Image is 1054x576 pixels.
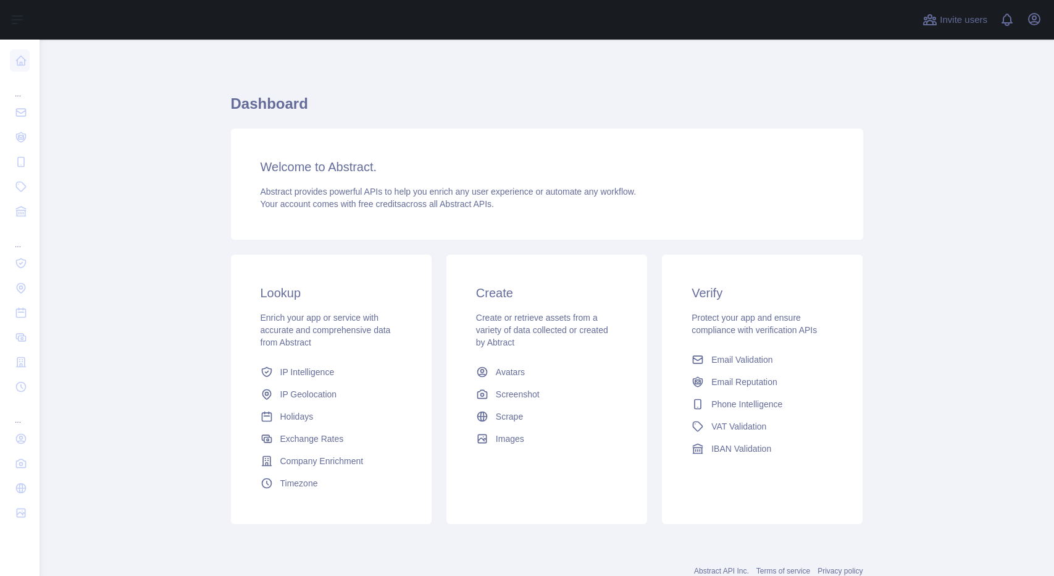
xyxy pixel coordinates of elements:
[687,415,838,438] a: VAT Validation
[10,74,30,99] div: ...
[711,354,772,366] span: Email Validation
[261,284,402,302] h3: Lookup
[261,158,834,176] h3: Welcome to Abstract.
[694,567,749,575] a: Abstract API Inc.
[10,400,30,425] div: ...
[359,199,401,209] span: free credits
[256,472,407,494] a: Timezone
[256,450,407,472] a: Company Enrichment
[256,361,407,383] a: IP Intelligence
[687,393,838,415] a: Phone Intelligence
[711,376,777,388] span: Email Reputation
[256,428,407,450] a: Exchange Rates
[471,361,622,383] a: Avatars
[471,428,622,450] a: Images
[687,371,838,393] a: Email Reputation
[256,405,407,428] a: Holidays
[496,433,524,445] span: Images
[280,433,344,445] span: Exchange Rates
[231,94,863,124] h1: Dashboard
[261,199,494,209] span: Your account comes with across all Abstract APIs.
[471,405,622,428] a: Scrape
[756,567,810,575] a: Terms of service
[261,187,637,197] span: Abstract provides powerful APIs to help you enrich any user experience or automate any workflow.
[256,383,407,405] a: IP Geolocation
[280,366,335,378] span: IP Intelligence
[471,383,622,405] a: Screenshot
[687,349,838,371] a: Email Validation
[711,420,766,433] span: VAT Validation
[280,410,314,423] span: Holidays
[476,313,608,347] span: Create or retrieve assets from a variety of data collected or created by Abtract
[692,284,833,302] h3: Verify
[280,388,337,400] span: IP Geolocation
[818,567,863,575] a: Privacy policy
[711,398,782,410] span: Phone Intelligence
[10,225,30,250] div: ...
[687,438,838,460] a: IBAN Validation
[280,477,318,489] span: Timezone
[940,13,987,27] span: Invite users
[476,284,617,302] h3: Create
[711,443,771,455] span: IBAN Validation
[280,455,364,467] span: Company Enrichment
[920,10,990,30] button: Invite users
[692,313,817,335] span: Protect your app and ensure compliance with verification APIs
[496,388,540,400] span: Screenshot
[261,313,391,347] span: Enrich your app or service with accurate and comprehensive data from Abstract
[496,366,525,378] span: Avatars
[496,410,523,423] span: Scrape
